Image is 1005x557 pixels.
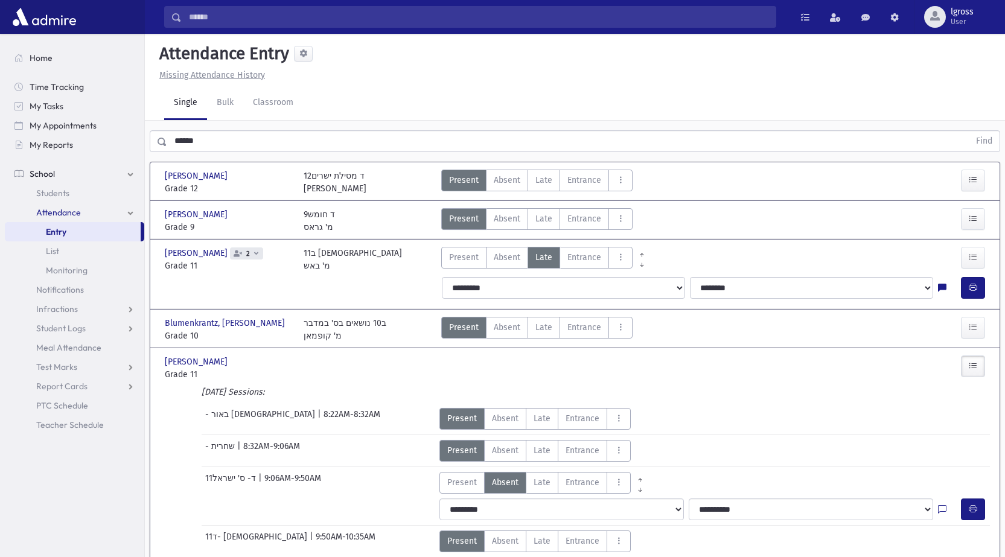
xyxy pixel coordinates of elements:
[5,203,144,222] a: Attendance
[5,97,144,116] a: My Tasks
[46,246,59,256] span: List
[264,472,321,494] span: 9:06AM-9:50AM
[36,400,88,411] span: PTC Schedule
[30,53,53,63] span: Home
[205,440,237,462] span: - שחרית
[494,321,520,334] span: Absent
[5,183,144,203] a: Students
[182,6,776,28] input: Search
[30,120,97,131] span: My Appointments
[5,164,144,183] a: School
[5,222,141,241] a: Entry
[36,304,78,314] span: Infractions
[155,43,289,64] h5: Attendance Entry
[441,247,633,272] div: AttTypes
[439,472,649,494] div: AttTypes
[5,280,144,299] a: Notifications
[494,212,520,225] span: Absent
[304,208,335,234] div: 9ד חומש מ' גראס
[258,472,264,494] span: |
[566,476,599,489] span: Entrance
[535,321,552,334] span: Late
[439,408,631,430] div: AttTypes
[155,70,265,80] a: Missing Attendance History
[5,396,144,415] a: PTC Schedule
[5,241,144,261] a: List
[534,476,550,489] span: Late
[492,476,518,489] span: Absent
[441,208,633,234] div: AttTypes
[447,535,477,547] span: Present
[535,251,552,264] span: Late
[36,361,77,372] span: Test Marks
[492,535,518,547] span: Absent
[164,86,207,120] a: Single
[951,17,974,27] span: User
[165,208,230,221] span: [PERSON_NAME]
[5,261,144,280] a: Monitoring
[5,116,144,135] a: My Appointments
[316,530,375,552] span: 9:50AM-10:35AM
[566,412,599,425] span: Entrance
[447,476,477,489] span: Present
[165,221,292,234] span: Grade 9
[207,86,243,120] a: Bulk
[30,81,84,92] span: Time Tracking
[441,317,633,342] div: AttTypes
[324,408,380,430] span: 8:22AM-8:32AM
[534,444,550,457] span: Late
[205,530,310,552] span: 11ד- [DEMOGRAPHIC_DATA]
[5,338,144,357] a: Meal Attendance
[317,408,324,430] span: |
[567,321,601,334] span: Entrance
[36,381,88,392] span: Report Cards
[36,188,69,199] span: Students
[566,444,599,457] span: Entrance
[165,317,287,329] span: Blumenkrantz, [PERSON_NAME]
[205,408,317,430] span: - באור [DEMOGRAPHIC_DATA]
[494,251,520,264] span: Absent
[951,7,974,17] span: lgross
[441,170,633,195] div: AttTypes
[5,299,144,319] a: Infractions
[165,182,292,195] span: Grade 12
[447,444,477,457] span: Present
[36,342,101,353] span: Meal Attendance
[165,329,292,342] span: Grade 10
[535,174,552,186] span: Late
[439,440,631,462] div: AttTypes
[165,247,230,259] span: [PERSON_NAME]
[449,321,479,334] span: Present
[492,412,518,425] span: Absent
[5,415,144,434] a: Teacher Schedule
[165,170,230,182] span: [PERSON_NAME]
[30,168,55,179] span: School
[30,139,73,150] span: My Reports
[449,212,479,225] span: Present
[36,323,86,334] span: Student Logs
[36,284,84,295] span: Notifications
[10,5,79,29] img: AdmirePro
[5,319,144,338] a: Student Logs
[202,387,264,397] i: [DATE] Sessions:
[5,77,144,97] a: Time Tracking
[567,174,601,186] span: Entrance
[243,440,300,462] span: 8:32AM-9:06AM
[449,174,479,186] span: Present
[159,70,265,80] u: Missing Attendance History
[165,259,292,272] span: Grade 11
[492,444,518,457] span: Absent
[237,440,243,462] span: |
[534,412,550,425] span: Late
[304,170,366,195] div: 12ד מסילת ישרים [PERSON_NAME]
[30,101,63,112] span: My Tasks
[5,377,144,396] a: Report Cards
[5,135,144,154] a: My Reports
[205,472,258,494] span: 11ד- ס' ישראל
[244,250,252,258] span: 2
[304,317,386,342] div: ב10 נושאים בס' במדבר מ' קופמאן
[243,86,303,120] a: Classroom
[304,247,402,272] div: 11ב [DEMOGRAPHIC_DATA] מ' באש
[36,419,104,430] span: Teacher Schedule
[567,251,601,264] span: Entrance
